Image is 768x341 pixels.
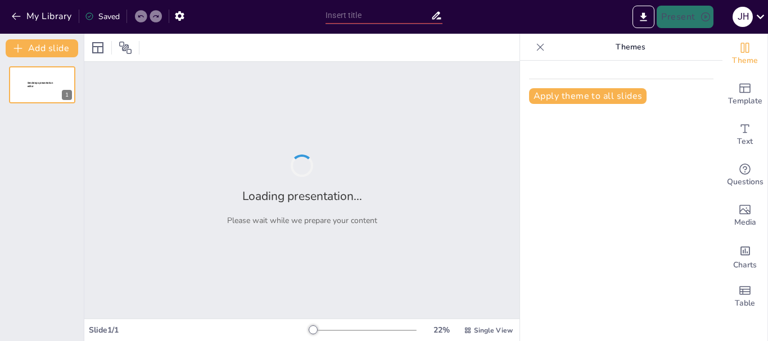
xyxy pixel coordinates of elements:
[9,66,75,103] div: 1
[733,6,753,28] button: J H
[242,188,362,204] h2: Loading presentation...
[733,259,757,271] span: Charts
[734,216,756,229] span: Media
[722,115,767,155] div: Add text boxes
[62,90,72,100] div: 1
[633,6,654,28] button: Export to PowerPoint
[529,88,647,104] button: Apply theme to all slides
[722,236,767,276] div: Add charts and graphs
[732,54,758,67] span: Theme
[119,41,132,54] span: Position
[474,326,513,335] span: Single View
[722,276,767,317] div: Add a table
[227,215,377,226] p: Please wait while we prepare your content
[8,7,76,25] button: My Library
[85,11,120,22] div: Saved
[737,135,753,148] span: Text
[89,325,309,335] div: Slide 1 / 1
[727,176,764,188] span: Questions
[733,7,753,27] div: J H
[722,195,767,236] div: Add images, graphics, shapes or video
[722,74,767,115] div: Add ready made slides
[549,34,711,61] p: Themes
[6,39,78,57] button: Add slide
[89,39,107,57] div: Layout
[728,95,762,107] span: Template
[326,7,431,24] input: Insert title
[657,6,713,28] button: Present
[722,155,767,195] div: Get real-time input from your audience
[722,34,767,74] div: Change the overall theme
[735,297,755,310] span: Table
[428,325,455,335] div: 22 %
[28,81,53,88] span: Sendsteps presentation editor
